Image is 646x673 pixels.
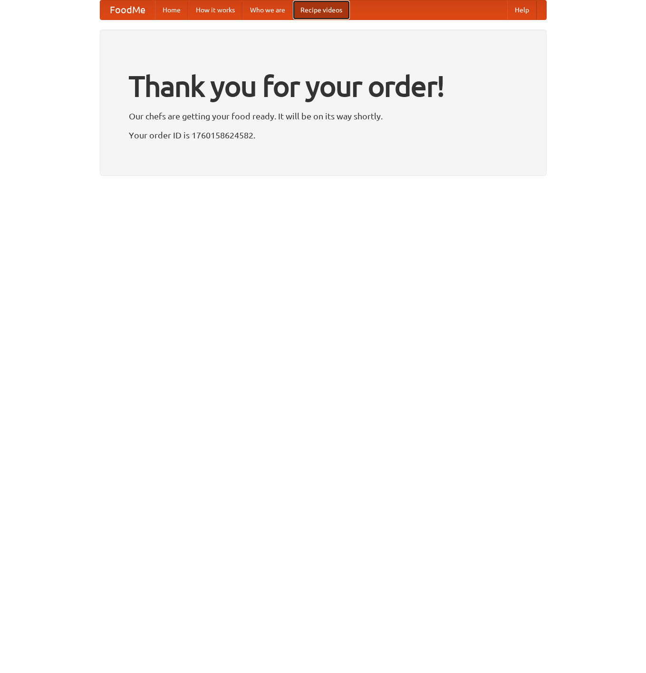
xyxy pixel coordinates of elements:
[100,0,155,20] a: FoodMe
[507,0,537,20] a: Help
[155,0,188,20] a: Home
[293,0,350,20] a: Recipe videos
[129,128,518,142] p: Your order ID is 1760158624582.
[129,109,518,123] p: Our chefs are getting your food ready. It will be on its way shortly.
[188,0,242,20] a: How it works
[242,0,293,20] a: Who we are
[129,63,518,109] h1: Thank you for your order!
